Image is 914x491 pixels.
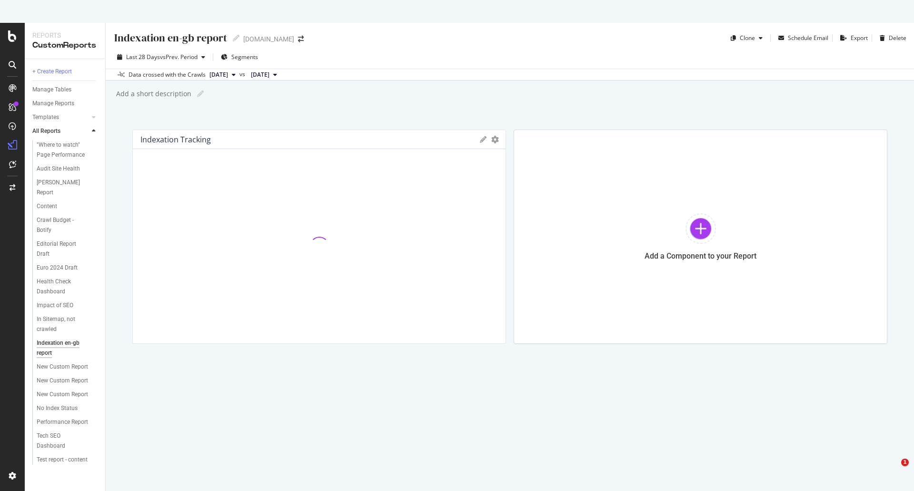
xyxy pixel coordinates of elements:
[37,431,89,451] div: Tech SEO Dashboard
[37,417,88,427] div: Performance Report
[37,362,99,372] a: New Custom Report
[37,239,89,259] div: Editorial Report Draft
[209,70,228,79] span: 2025 Aug. 8th
[32,126,60,136] div: All Reports
[37,314,99,334] a: In Sitemap, not crawled
[37,164,80,174] div: Audit Site Health
[247,69,281,80] button: [DATE]
[129,70,206,79] div: Data crossed with the Crawls
[37,215,99,235] a: Crawl Budget - Botify
[836,30,868,46] button: Export
[32,30,98,40] div: Reports
[37,338,90,358] div: Indexation en-gb report
[37,455,99,465] a: Test report - content
[32,99,99,109] a: Manage Reports
[160,53,198,61] span: vs Prev. Period
[645,251,756,261] div: Add a Component to your Report
[32,126,89,136] a: All Reports
[37,455,88,465] div: Test report - content
[126,53,160,61] span: Last 28 Days
[882,459,904,481] iframe: Intercom live chat
[113,50,209,65] button: Last 28 DaysvsPrev. Period
[37,215,89,235] div: Crawl Budget - Botify
[37,239,99,259] a: Editorial Report Draft
[37,390,99,400] a: New Custom Report
[37,301,73,311] div: Impact of SEO
[32,40,98,51] div: CustomReports
[231,53,258,61] span: Segments
[251,70,269,79] span: 2025 Jul. 11th
[37,376,99,386] a: New Custom Report
[32,67,99,77] a: + Create Report
[140,135,211,144] div: Indexation Tracking
[37,390,88,400] div: New Custom Report
[37,403,99,413] a: No Index Status
[32,112,59,122] div: Templates
[876,30,906,46] button: Delete
[37,164,99,174] a: Audit Site Health
[37,201,57,211] div: Content
[37,376,88,386] div: New Custom Report
[197,90,204,97] i: Edit report name
[113,30,227,45] div: Indexation en-gb report
[37,140,99,160] a: "Where to watch" Page Performance
[32,67,72,77] div: + Create Report
[37,178,99,198] a: [PERSON_NAME] Report
[37,431,99,451] a: Tech SEO Dashboard
[37,201,99,211] a: Content
[298,36,304,42] div: arrow-right-arrow-left
[115,89,191,99] div: Add a short description
[243,34,294,44] div: [DOMAIN_NAME]
[239,70,247,79] span: vs
[740,34,755,42] div: Clone
[775,30,828,46] button: Schedule Email
[37,314,90,334] div: In Sitemap, not crawled
[727,30,766,46] button: Clone
[901,459,909,466] span: 1
[851,34,868,42] div: Export
[37,263,78,273] div: Euro 2024 Draft
[37,338,99,358] a: Indexation en-gb report
[32,85,99,95] a: Manage Tables
[37,301,99,311] a: Impact of SEO
[491,136,499,143] div: gear
[32,85,71,95] div: Manage Tables
[37,277,99,297] a: Health Check Dashboard
[37,277,90,297] div: Health Check Dashboard
[37,178,90,198] div: Chris Burton's Report
[206,69,239,80] button: [DATE]
[233,35,239,41] i: Edit report name
[889,34,906,42] div: Delete
[37,140,93,160] div: "Where to watch" Page Performance
[217,50,262,65] button: Segments
[132,130,506,344] div: Indexation Trackinggear
[37,362,88,372] div: New Custom Report
[32,99,74,109] div: Manage Reports
[788,34,828,42] div: Schedule Email
[37,263,99,273] a: Euro 2024 Draft
[32,112,89,122] a: Templates
[37,417,99,427] a: Performance Report
[37,403,78,413] div: No Index Status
